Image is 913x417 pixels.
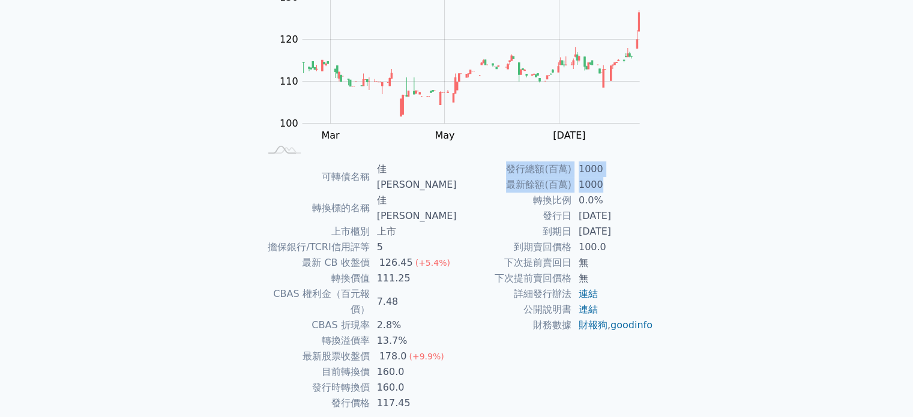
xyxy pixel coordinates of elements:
[260,317,370,333] td: CBAS 折現率
[571,271,654,286] td: 無
[260,349,370,364] td: 最新股票收盤價
[370,395,457,411] td: 117.45
[457,208,571,224] td: 發行日
[260,380,370,395] td: 發行時轉換價
[457,302,571,317] td: 公開說明書
[280,76,298,87] tspan: 110
[260,286,370,317] td: CBAS 權利金（百元報價）
[260,364,370,380] td: 目前轉換價
[370,193,457,224] td: 佳[PERSON_NAME]
[260,395,370,411] td: 發行價格
[377,349,409,364] div: 178.0
[377,255,415,271] div: 126.45
[260,193,370,224] td: 轉換標的名稱
[260,255,370,271] td: 最新 CB 收盤價
[260,224,370,239] td: 上市櫃別
[260,271,370,286] td: 轉換價值
[457,317,571,333] td: 財務數據
[571,177,654,193] td: 1000
[260,333,370,349] td: 轉換溢價率
[457,255,571,271] td: 下次提前賣回日
[457,271,571,286] td: 下次提前賣回價格
[571,224,654,239] td: [DATE]
[415,258,450,268] span: (+5.4%)
[571,161,654,177] td: 1000
[457,239,571,255] td: 到期賣回價格
[280,118,298,129] tspan: 100
[370,317,457,333] td: 2.8%
[370,271,457,286] td: 111.25
[579,288,598,299] a: 連結
[579,319,607,331] a: 財報狗
[370,239,457,255] td: 5
[457,193,571,208] td: 轉換比例
[370,161,457,193] td: 佳[PERSON_NAME]
[579,304,598,315] a: 連結
[457,177,571,193] td: 最新餘額(百萬)
[571,208,654,224] td: [DATE]
[260,239,370,255] td: 擔保銀行/TCRI信用評等
[370,333,457,349] td: 13.7%
[457,224,571,239] td: 到期日
[370,380,457,395] td: 160.0
[571,255,654,271] td: 無
[370,224,457,239] td: 上市
[457,286,571,302] td: 詳細發行辦法
[610,319,652,331] a: goodinfo
[370,286,457,317] td: 7.48
[571,239,654,255] td: 100.0
[435,130,454,141] tspan: May
[553,130,585,141] tspan: [DATE]
[409,352,444,361] span: (+9.9%)
[571,193,654,208] td: 0.0%
[321,130,340,141] tspan: Mar
[571,317,654,333] td: ,
[260,161,370,193] td: 可轉債名稱
[280,34,298,45] tspan: 120
[370,364,457,380] td: 160.0
[457,161,571,177] td: 發行總額(百萬)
